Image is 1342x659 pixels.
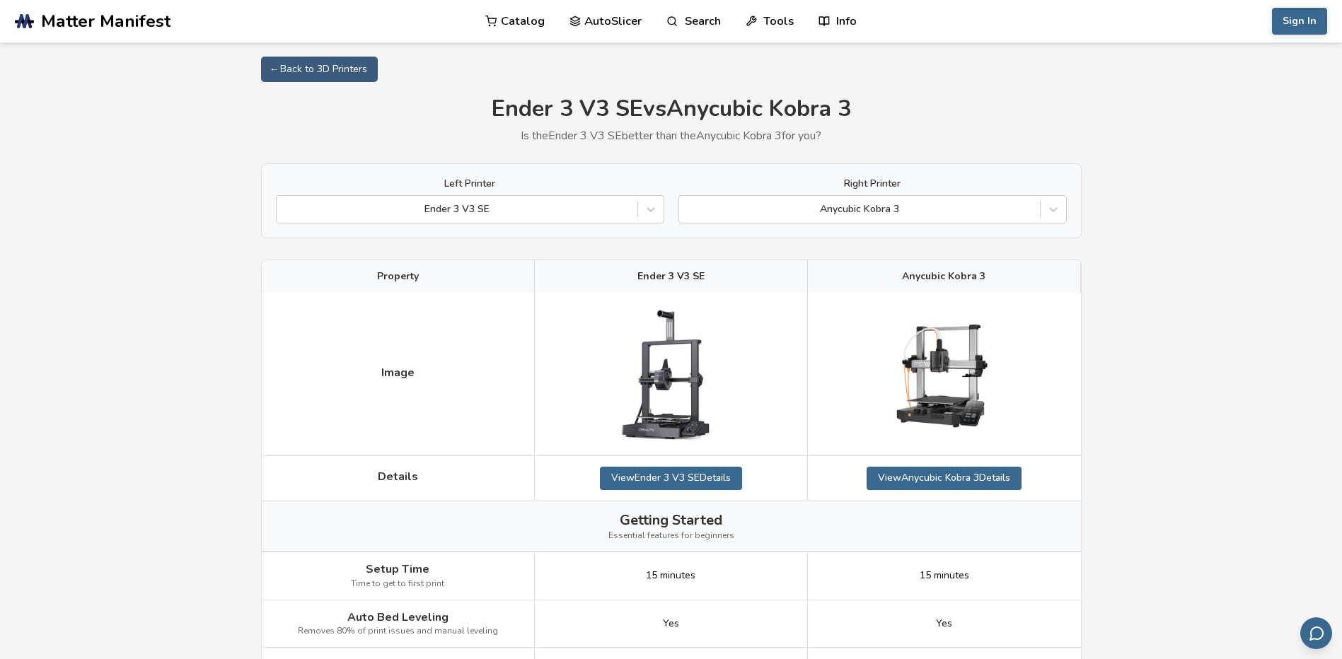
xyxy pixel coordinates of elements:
[381,366,415,379] span: Image
[620,512,722,528] span: Getting Started
[936,618,952,629] span: Yes
[261,96,1082,122] h1: Ender 3 V3 SE vs Anycubic Kobra 3
[377,271,419,282] span: Property
[874,303,1015,445] img: Anycubic Kobra 3
[600,467,742,489] a: ViewEnder 3 V3 SEDetails
[608,531,734,541] span: Essential features for beginners
[867,467,1022,489] a: ViewAnycubic Kobra 3Details
[663,618,679,629] span: Yes
[678,178,1067,189] label: Right Printer
[347,611,449,624] span: Auto Bed Leveling
[261,57,378,82] a: ← Back to 3D Printers
[1272,8,1327,35] button: Sign In
[1300,617,1332,649] button: Send feedback via email
[261,129,1082,142] p: Is the Ender 3 V3 SE better than the Anycubic Kobra 3 for you?
[600,303,741,445] img: Ender 3 V3 SE
[276,178,664,189] label: Left Printer
[902,271,985,282] span: Anycubic Kobra 3
[41,11,170,31] span: Matter Manifest
[378,470,418,483] span: Details
[351,579,444,589] span: Time to get to first print
[920,570,969,581] span: 15 minutes
[637,271,705,282] span: Ender 3 V3 SE
[284,204,287,215] input: Ender 3 V3 SE
[298,626,498,636] span: Removes 80% of print issues and manual leveling
[686,204,689,215] input: Anycubic Kobra 3
[646,570,695,581] span: 15 minutes
[366,563,429,576] span: Setup Time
